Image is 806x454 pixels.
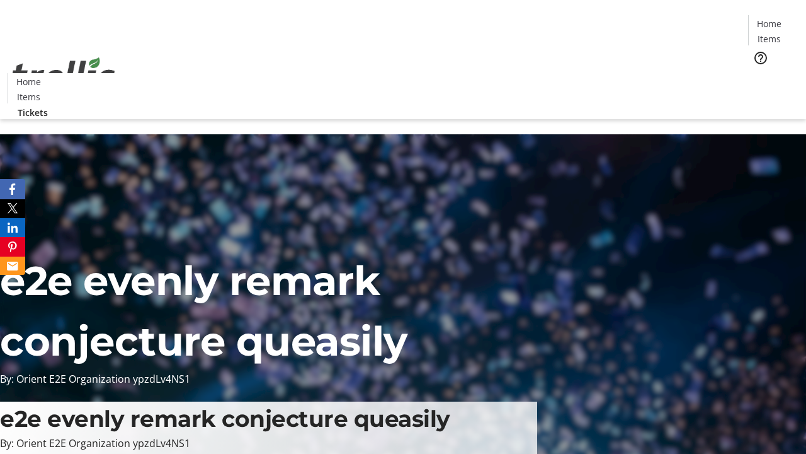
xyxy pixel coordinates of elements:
[748,73,798,86] a: Tickets
[757,17,781,30] span: Home
[8,75,48,88] a: Home
[748,45,773,71] button: Help
[16,75,41,88] span: Home
[758,32,781,45] span: Items
[749,32,789,45] a: Items
[8,106,58,119] a: Tickets
[8,90,48,103] a: Items
[8,44,120,107] img: Orient E2E Organization ypzdLv4NS1's Logo
[17,90,40,103] span: Items
[749,17,789,30] a: Home
[18,106,48,119] span: Tickets
[758,73,788,86] span: Tickets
